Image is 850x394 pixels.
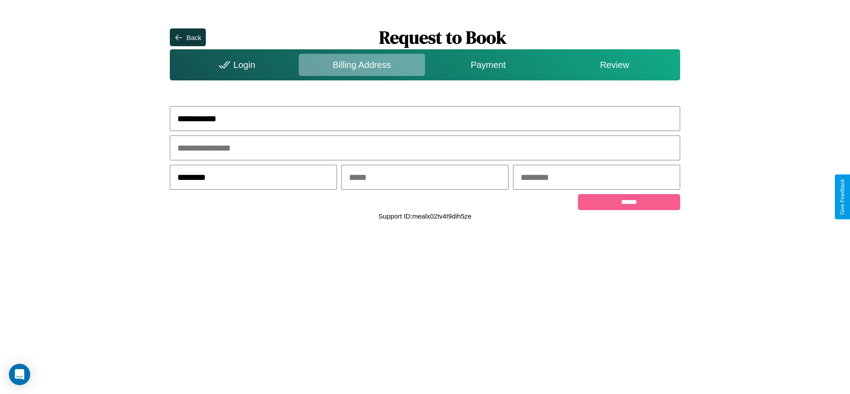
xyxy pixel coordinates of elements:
[425,54,551,76] div: Payment
[551,54,678,76] div: Review
[170,28,205,46] button: Back
[206,25,680,49] h1: Request to Book
[839,179,846,215] div: Give Feedback
[299,54,425,76] div: Billing Address
[186,34,201,41] div: Back
[9,364,30,385] div: Open Intercom Messenger
[378,210,471,222] p: Support ID: mealx02tv4t9dih5ze
[172,54,298,76] div: Login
